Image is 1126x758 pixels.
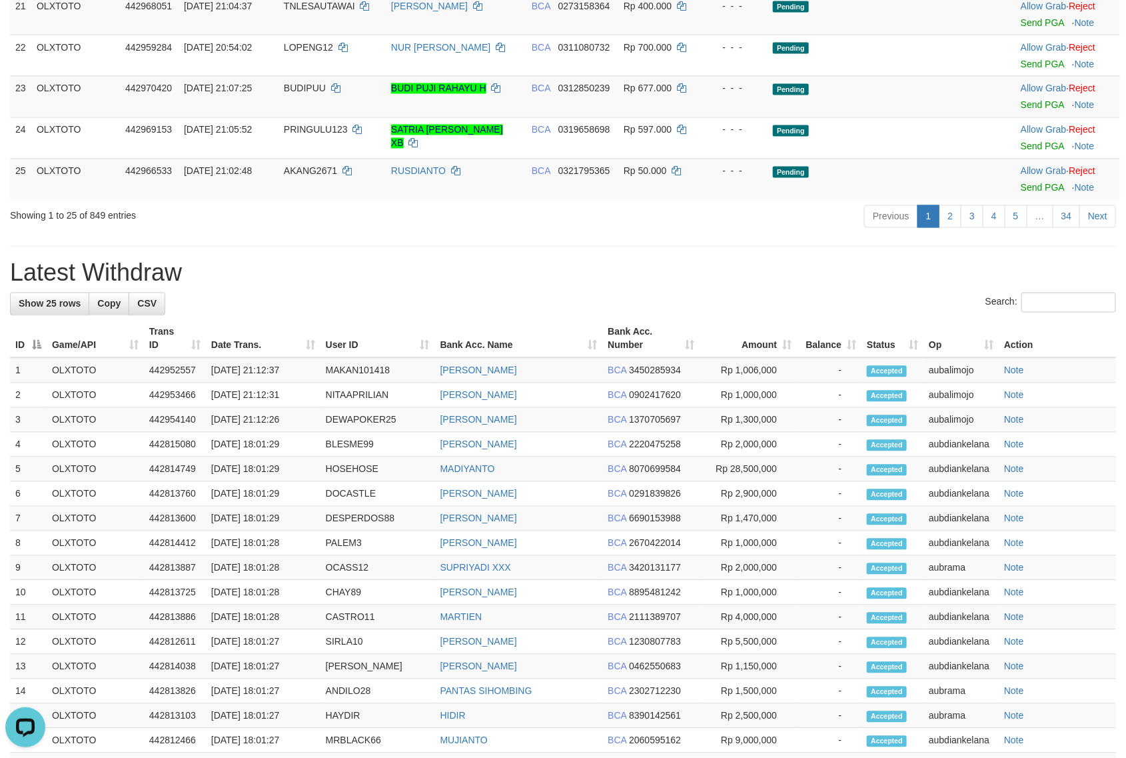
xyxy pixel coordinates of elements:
[10,605,47,630] td: 11
[47,605,144,630] td: OLXTOTO
[440,439,517,450] a: [PERSON_NAME]
[1015,117,1120,159] td: ·
[320,630,435,655] td: SIRLA10
[10,358,47,383] td: 1
[700,655,797,679] td: Rp 1,150,000
[867,465,907,476] span: Accepted
[10,556,47,581] td: 9
[867,613,907,624] span: Accepted
[1069,1,1095,11] a: Reject
[206,605,320,630] td: [DATE] 18:01:28
[1021,83,1069,94] span: ·
[125,125,172,135] span: 442969153
[1004,513,1024,524] a: Note
[1053,205,1081,228] a: 34
[391,125,503,149] a: SATRIA [PERSON_NAME] XB
[923,383,999,408] td: aubalimojo
[284,83,326,94] span: BUDIPUU
[797,358,861,383] td: -
[867,514,907,525] span: Accepted
[624,1,672,11] span: Rp 400.000
[10,531,47,556] td: 8
[206,507,320,531] td: [DATE] 18:01:29
[440,489,517,499] a: [PERSON_NAME]
[144,531,206,556] td: 442814412
[983,205,1005,228] a: 4
[440,390,517,401] a: [PERSON_NAME]
[47,408,144,433] td: OLXTOTO
[608,390,626,401] span: BCA
[608,415,626,425] span: BCA
[31,35,120,76] td: OLXTOTO
[923,358,999,383] td: aubalimojo
[923,556,999,581] td: aubrama
[923,630,999,655] td: aubdiankelana
[629,563,681,573] span: Copy 3420131177 to clipboard
[47,655,144,679] td: OLXTOTO
[867,391,907,402] span: Accepted
[440,415,517,425] a: [PERSON_NAME]
[629,390,681,401] span: Copy 0902417620 to clipboard
[797,531,861,556] td: -
[129,293,165,315] a: CSV
[700,457,797,482] td: Rp 28,500,000
[558,42,610,53] span: Copy 0311080732 to clipboard
[1004,637,1024,647] a: Note
[1075,141,1095,152] a: Note
[629,587,681,598] span: Copy 8895481242 to clipboard
[1004,439,1024,450] a: Note
[712,123,762,137] div: - - -
[144,433,206,457] td: 442815080
[320,507,435,531] td: DESPERDOS88
[391,83,486,94] a: BUDI PUJI RAHAYU H
[629,513,681,524] span: Copy 6690153988 to clipboard
[797,581,861,605] td: -
[923,320,999,358] th: Op: activate to sort column ascending
[923,655,999,679] td: aubdiankelana
[861,320,923,358] th: Status: activate to sort column ascending
[608,439,626,450] span: BCA
[10,679,47,704] td: 14
[624,125,672,135] span: Rp 597.000
[391,1,468,11] a: [PERSON_NAME]
[144,457,206,482] td: 442814749
[608,637,626,647] span: BCA
[1004,735,1024,746] a: Note
[31,159,120,200] td: OLXTOTO
[1069,42,1095,53] a: Reject
[773,84,809,95] span: Pending
[206,433,320,457] td: [DATE] 18:01:29
[797,408,861,433] td: -
[867,563,907,575] span: Accepted
[435,320,603,358] th: Bank Acc. Name: activate to sort column ascending
[608,513,626,524] span: BCA
[1021,42,1069,53] span: ·
[773,1,809,13] span: Pending
[47,556,144,581] td: OLXTOTO
[125,83,172,94] span: 442970420
[10,630,47,655] td: 12
[10,320,47,358] th: ID: activate to sort column descending
[1075,183,1095,193] a: Note
[797,556,861,581] td: -
[206,655,320,679] td: [DATE] 18:01:27
[1021,100,1064,111] a: Send PGA
[320,605,435,630] td: CASTRO11
[608,365,626,376] span: BCA
[440,612,482,623] a: MARTIEN
[10,581,47,605] td: 10
[608,538,626,549] span: BCA
[624,83,672,94] span: Rp 677.000
[320,320,435,358] th: User ID: activate to sort column ascending
[47,507,144,531] td: OLXTOTO
[440,365,517,376] a: [PERSON_NAME]
[10,293,89,315] a: Show 25 rows
[867,440,907,451] span: Accepted
[923,679,999,704] td: aubrama
[19,299,81,309] span: Show 25 rows
[1021,1,1069,11] span: ·
[10,260,1116,287] h1: Latest Withdraw
[320,358,435,383] td: MAKAN101418
[700,408,797,433] td: Rp 1,300,000
[558,125,610,135] span: Copy 0319658698 to clipboard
